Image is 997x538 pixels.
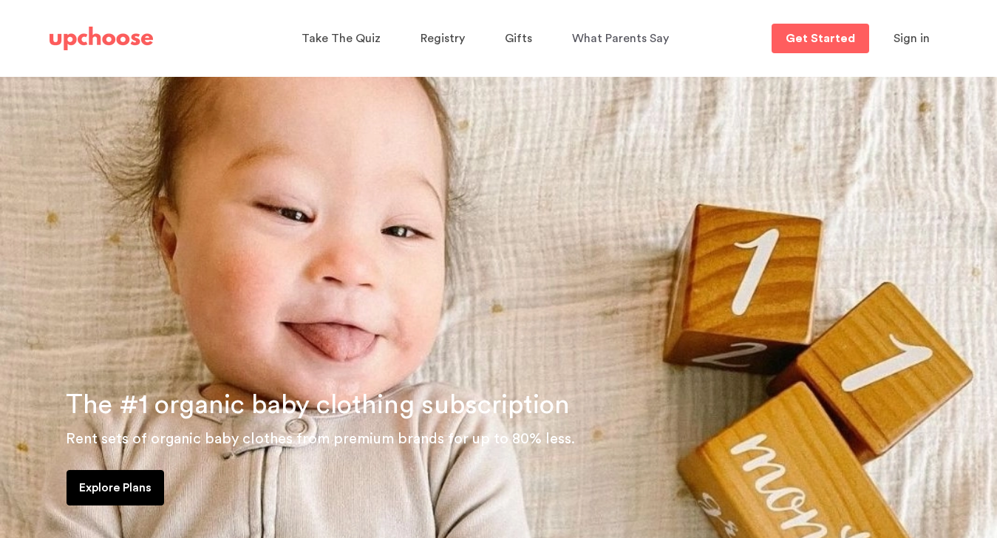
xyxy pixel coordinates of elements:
[772,24,869,53] a: Get Started
[421,24,469,53] a: Registry
[302,33,381,44] span: Take The Quiz
[66,427,979,451] p: Rent sets of organic baby clothes from premium brands for up to 80% less.
[302,24,385,53] a: Take The Quiz
[572,24,673,53] a: What Parents Say
[421,33,465,44] span: Registry
[66,392,570,418] span: The #1 organic baby clothing subscription
[79,479,152,497] p: Explore Plans
[50,24,153,54] a: UpChoose
[894,33,930,44] span: Sign in
[50,27,153,50] img: UpChoose
[572,33,669,44] span: What Parents Say
[505,24,537,53] a: Gifts
[67,470,164,505] a: Explore Plans
[786,33,855,44] p: Get Started
[505,33,532,44] span: Gifts
[875,24,948,53] button: Sign in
